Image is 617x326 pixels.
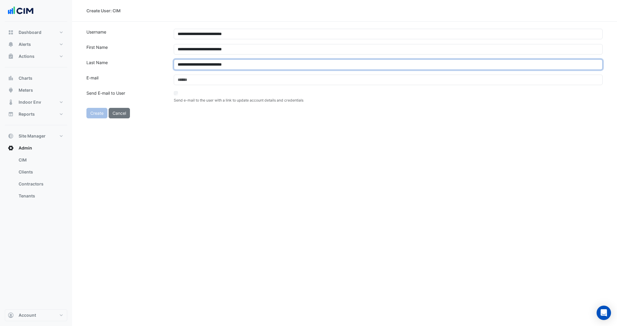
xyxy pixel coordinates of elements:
img: Company Logo [7,5,34,17]
a: Tenants [14,190,67,202]
div: Admin [5,154,67,204]
app-icon: Charts [8,75,14,81]
button: Account [5,309,67,321]
span: Reports [19,111,35,117]
a: CIM [14,154,67,166]
app-icon: Alerts [8,41,14,47]
app-icon: Indoor Env [8,99,14,105]
span: Admin [19,145,32,151]
button: Reports [5,108,67,120]
label: First Name [83,44,170,55]
button: Site Manager [5,130,67,142]
label: Send E-mail to User [83,90,170,103]
label: E-mail [83,75,170,85]
app-icon: Admin [8,145,14,151]
span: Charts [19,75,32,81]
app-icon: Site Manager [8,133,14,139]
app-icon: Reports [8,111,14,117]
span: Site Manager [19,133,46,139]
label: Username [83,29,170,39]
div: Open Intercom Messenger [597,306,611,320]
label: Last Name [83,59,170,70]
button: Meters [5,84,67,96]
small: Send e-mail to the user with a link to update account details and credentials [174,98,303,102]
a: Clients [14,166,67,178]
button: Indoor Env [5,96,67,108]
span: Meters [19,87,33,93]
app-icon: Actions [8,53,14,59]
a: Contractors [14,178,67,190]
app-icon: Dashboard [8,29,14,35]
app-icon: Meters [8,87,14,93]
span: Alerts [19,41,31,47]
button: Cancel [109,108,130,118]
button: Charts [5,72,67,84]
button: Dashboard [5,26,67,38]
button: Admin [5,142,67,154]
button: Alerts [5,38,67,50]
span: Actions [19,53,35,59]
span: Account [19,312,36,318]
div: Create User: CIM [86,7,121,14]
button: Actions [5,50,67,62]
span: Dashboard [19,29,41,35]
span: Indoor Env [19,99,41,105]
